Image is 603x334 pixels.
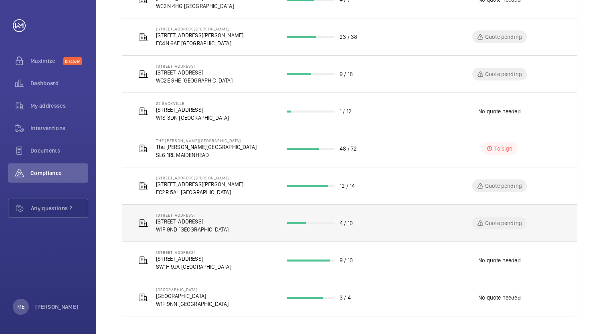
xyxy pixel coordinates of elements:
p: 48 / 72 [340,145,357,153]
span: Maximize [30,57,63,65]
p: ME [17,303,24,311]
p: No quote needed [478,256,521,264]
p: Quote pending [485,219,522,227]
p: WC2E 9HE [GEOGRAPHIC_DATA] [156,76,233,85]
p: [STREET_ADDRESS] [156,213,229,217]
span: Interventions [30,124,88,132]
p: Quote pending [485,182,522,190]
p: [STREET_ADDRESS][PERSON_NAME] [156,26,243,31]
p: [GEOGRAPHIC_DATA] [156,287,229,292]
span: Compliance [30,169,88,177]
p: EC4N 6AE [GEOGRAPHIC_DATA] [156,39,243,47]
p: [STREET_ADDRESS] [156,250,231,255]
p: [STREET_ADDRESS][PERSON_NAME] [156,31,243,39]
p: 9 / 10 [340,256,353,264]
p: [GEOGRAPHIC_DATA] [156,292,229,300]
p: WC2N 4HG [GEOGRAPHIC_DATA] [156,2,234,10]
p: 12 / 14 [340,182,355,190]
p: To sign [494,145,512,153]
p: 1 / 12 [340,107,352,115]
span: Documents [30,147,88,155]
p: W1F 9ND [GEOGRAPHIC_DATA] [156,225,229,233]
p: 23 / 38 [340,33,357,41]
p: SW1H 9JA [GEOGRAPHIC_DATA] [156,263,231,271]
p: [STREET_ADDRESS][PERSON_NAME] [156,175,243,180]
p: 9 / 18 [340,70,353,78]
span: Dashboard [30,79,88,87]
p: 4 / 10 [340,219,353,227]
p: [PERSON_NAME] [35,303,79,311]
span: Discover [63,57,82,65]
p: [STREET_ADDRESS] [156,217,229,225]
p: 3 / 4 [340,294,351,302]
span: Any questions ? [31,204,88,212]
p: SL6 1RL MAIDENHEAD [156,151,257,159]
p: W1S 3DN [GEOGRAPHIC_DATA] [156,114,229,122]
p: No quote needed [478,294,521,302]
p: [STREET_ADDRESS] [156,255,231,263]
p: The [PERSON_NAME][GEOGRAPHIC_DATA] [156,143,257,151]
p: [STREET_ADDRESS][PERSON_NAME] [156,180,243,188]
p: 22 Sackville [156,101,229,106]
p: W1F 9NN [GEOGRAPHIC_DATA] [156,300,229,308]
p: [STREET_ADDRESS] [156,106,229,114]
span: My addresses [30,102,88,110]
p: No quote needed [478,107,521,115]
p: Quote pending [485,70,522,78]
p: [STREET_ADDRESS] [156,68,233,76]
p: EC2R 5AL [GEOGRAPHIC_DATA] [156,188,243,196]
p: [STREET_ADDRESS] [156,64,233,68]
p: The [PERSON_NAME][GEOGRAPHIC_DATA] [156,138,257,143]
p: Quote pending [485,33,522,41]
